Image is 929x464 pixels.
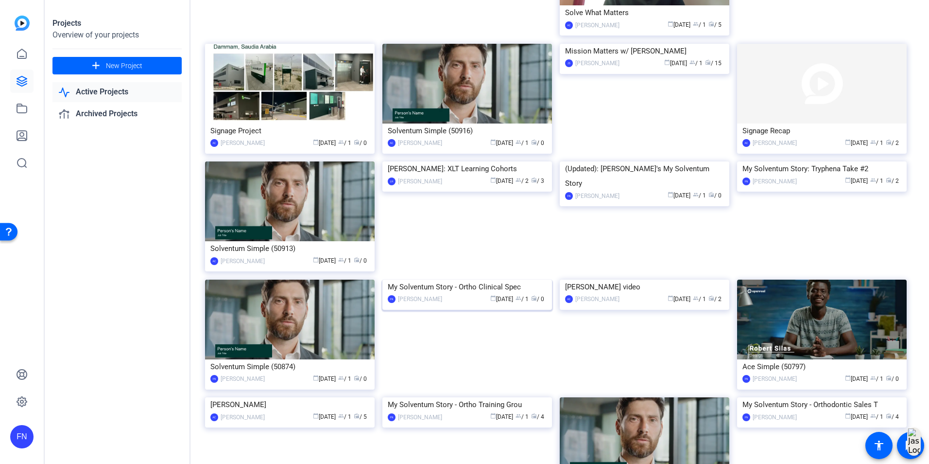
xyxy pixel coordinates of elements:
[668,21,690,28] span: [DATE]
[886,413,892,419] span: radio
[210,397,369,412] div: [PERSON_NAME]
[388,178,396,185] div: LH
[52,29,182,41] div: Overview of your projects
[565,280,724,294] div: [PERSON_NAME] video
[753,177,797,186] div: [PERSON_NAME]
[354,257,360,263] span: radio
[575,20,619,30] div: [PERSON_NAME]
[388,124,547,138] div: Solventum Simple (50916)
[708,296,722,303] span: / 2
[354,375,360,381] span: radio
[531,177,537,183] span: radio
[565,161,724,191] div: (Updated): [PERSON_NAME]'s My Solventum Story
[52,82,182,102] a: Active Projects
[388,280,547,294] div: My Solventum Story - Ortho Clinical Spec
[886,178,899,184] span: / 2
[52,18,182,29] div: Projects
[354,413,367,420] span: / 5
[705,59,711,65] span: radio
[753,138,797,148] div: [PERSON_NAME]
[565,5,724,20] div: Solve What Matters
[90,60,102,72] mat-icon: add
[338,257,344,263] span: group
[388,295,396,303] div: FN
[398,412,442,422] div: [PERSON_NAME]
[388,413,396,421] div: FN
[516,177,521,183] span: group
[516,140,529,146] span: / 1
[338,375,344,381] span: group
[575,191,619,201] div: [PERSON_NAME]
[845,178,868,184] span: [DATE]
[398,177,442,186] div: [PERSON_NAME]
[388,161,547,176] div: [PERSON_NAME]: XLT Learning Cohorts
[708,192,722,199] span: / 0
[338,413,351,420] span: / 1
[531,139,537,145] span: radio
[516,139,521,145] span: group
[845,140,868,146] span: [DATE]
[742,161,901,176] div: My Solventum Story: Tryphena Take #2
[398,294,442,304] div: [PERSON_NAME]
[565,59,573,67] div: JS
[338,375,351,382] span: / 1
[490,178,513,184] span: [DATE]
[210,139,218,147] div: AC
[845,177,851,183] span: calendar_today
[870,177,876,183] span: group
[845,413,868,420] span: [DATE]
[210,124,369,138] div: Signage Project
[689,59,695,65] span: group
[742,375,750,383] div: FN
[668,295,673,301] span: calendar_today
[354,257,367,264] span: / 0
[708,21,722,28] span: / 5
[870,375,876,381] span: group
[565,44,724,58] div: Mission Matters w/ [PERSON_NAME]
[668,296,690,303] span: [DATE]
[886,413,899,420] span: / 4
[873,440,885,451] mat-icon: accessibility
[490,177,496,183] span: calendar_today
[870,178,883,184] span: / 1
[490,296,513,303] span: [DATE]
[693,296,706,303] span: / 1
[886,140,899,146] span: / 2
[664,59,670,65] span: calendar_today
[708,192,714,197] span: radio
[753,412,797,422] div: [PERSON_NAME]
[52,104,182,124] a: Archived Projects
[313,375,336,382] span: [DATE]
[742,397,901,412] div: My Solventum Story - Orthodontic Sales T
[313,257,336,264] span: [DATE]
[845,375,851,381] span: calendar_today
[742,124,901,138] div: Signage Recap
[870,140,883,146] span: / 1
[15,16,30,31] img: blue-gradient.svg
[742,139,750,147] div: AC
[705,60,722,67] span: / 15
[516,295,521,301] span: group
[531,178,544,184] span: / 3
[693,21,706,28] span: / 1
[531,295,537,301] span: radio
[905,440,916,451] mat-icon: message
[845,413,851,419] span: calendar_today
[708,295,714,301] span: radio
[516,178,529,184] span: / 2
[886,139,892,145] span: radio
[531,296,544,303] span: / 0
[870,139,876,145] span: group
[565,295,573,303] div: AC
[531,140,544,146] span: / 0
[354,375,367,382] span: / 0
[106,61,142,71] span: New Project
[313,139,319,145] span: calendar_today
[338,139,344,145] span: group
[490,295,496,301] span: calendar_today
[870,413,876,419] span: group
[886,177,892,183] span: radio
[693,295,699,301] span: group
[338,413,344,419] span: group
[870,375,883,382] span: / 1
